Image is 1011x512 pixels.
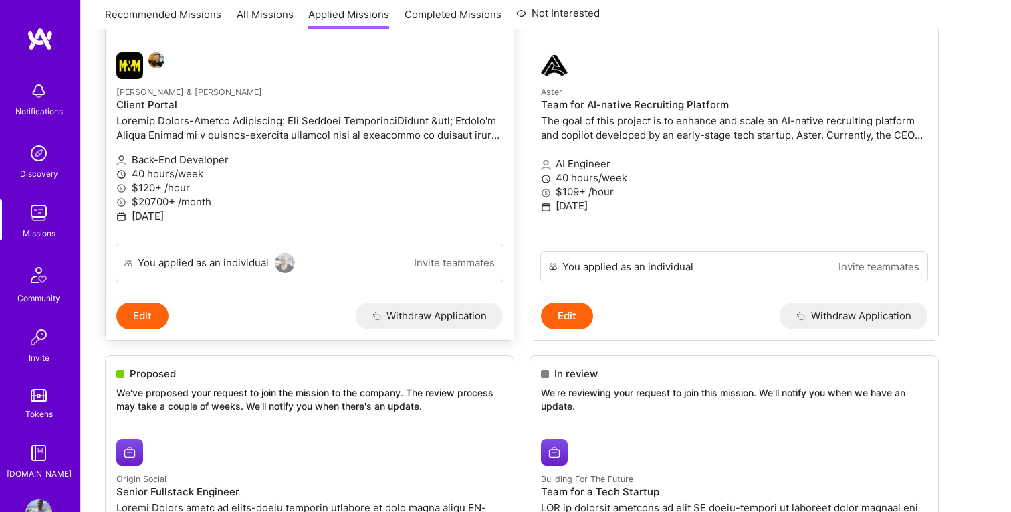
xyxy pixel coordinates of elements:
[116,114,503,142] p: Loremip Dolors-Ametco Adipiscing: Eli Seddoei TemporinciDidunt &utl; Etdolo'm Aliqua Enimad mi v ...
[541,202,551,212] i: icon Calendar
[405,7,501,29] a: Completed Missions
[541,386,927,412] p: We're reviewing your request to join this mission. We'll notify you when we have an update.
[25,140,52,167] img: discovery
[25,440,52,466] img: guide book
[541,474,633,484] small: Building For The Future
[116,209,503,223] p: [DATE]
[116,169,126,179] i: icon Clock
[105,7,221,29] a: Recommended Missions
[116,195,503,209] p: $20700+ /month
[541,87,562,97] small: Aster
[116,486,503,498] h4: Senior Fullstack Engineer
[17,291,60,305] div: Community
[116,181,503,195] p: $120+ /hour
[31,389,47,402] img: tokens
[237,7,294,29] a: All Missions
[838,260,919,274] a: Invite teammates
[116,386,503,412] p: We've proposed your request to join the mission to the company. The review process may take a cou...
[308,7,389,29] a: Applied Missions
[530,41,938,251] a: Aster company logoAsterTeam for AI-native Recruiting PlatformThe goal of this project is to enhan...
[23,259,55,291] img: Community
[541,185,927,199] p: $109+ /hour
[541,439,568,466] img: Building For The Future company logo
[116,183,126,193] i: icon MoneyGray
[116,87,262,97] small: [PERSON_NAME] & [PERSON_NAME]
[130,367,176,381] span: Proposed
[116,52,143,79] img: Morgan & Morgan company logo
[116,211,126,222] i: icon Calendar
[29,351,49,365] div: Invite
[116,303,168,329] button: Edit
[541,486,927,498] h4: Team for a Tech Startup
[116,99,503,111] h4: Client Portal
[562,260,693,274] div: You applied as an individual
[541,160,551,170] i: icon Applicant
[23,226,55,240] div: Missions
[541,157,927,171] p: AI Engineer
[356,303,503,329] button: Withdraw Application
[414,256,495,270] a: Invite teammates
[554,367,598,381] span: In review
[116,155,126,165] i: icon Applicant
[106,41,514,244] a: Morgan & Morgan company logoGabriel Taveira[PERSON_NAME] & [PERSON_NAME]Client PortalLoremip Dolo...
[116,153,503,167] p: Back-End Developer
[541,303,593,329] button: Edit
[25,199,52,226] img: teamwork
[516,5,600,29] a: Not Interested
[7,466,72,481] div: [DOMAIN_NAME]
[541,188,551,198] i: icon MoneyGray
[25,78,52,104] img: bell
[27,27,53,51] img: logo
[116,167,503,181] p: 40 hours/week
[20,167,58,181] div: Discovery
[541,174,551,184] i: icon Clock
[275,253,295,273] img: User Avatar
[25,407,53,421] div: Tokens
[116,474,166,484] small: Origin Social
[138,256,269,270] div: You applied as an individual
[25,324,52,351] img: Invite
[148,52,164,68] img: Gabriel Taveira
[541,99,927,111] h4: Team for AI-native Recruiting Platform
[541,171,927,185] p: 40 hours/week
[116,439,143,466] img: Origin Social company logo
[15,104,63,118] div: Notifications
[780,303,927,329] button: Withdraw Application
[541,52,568,79] img: Aster company logo
[541,114,927,142] p: The goal of this project is to enhance and scale an AI-native recruiting platform and copilot dev...
[116,197,126,207] i: icon MoneyGray
[541,199,927,213] p: [DATE]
